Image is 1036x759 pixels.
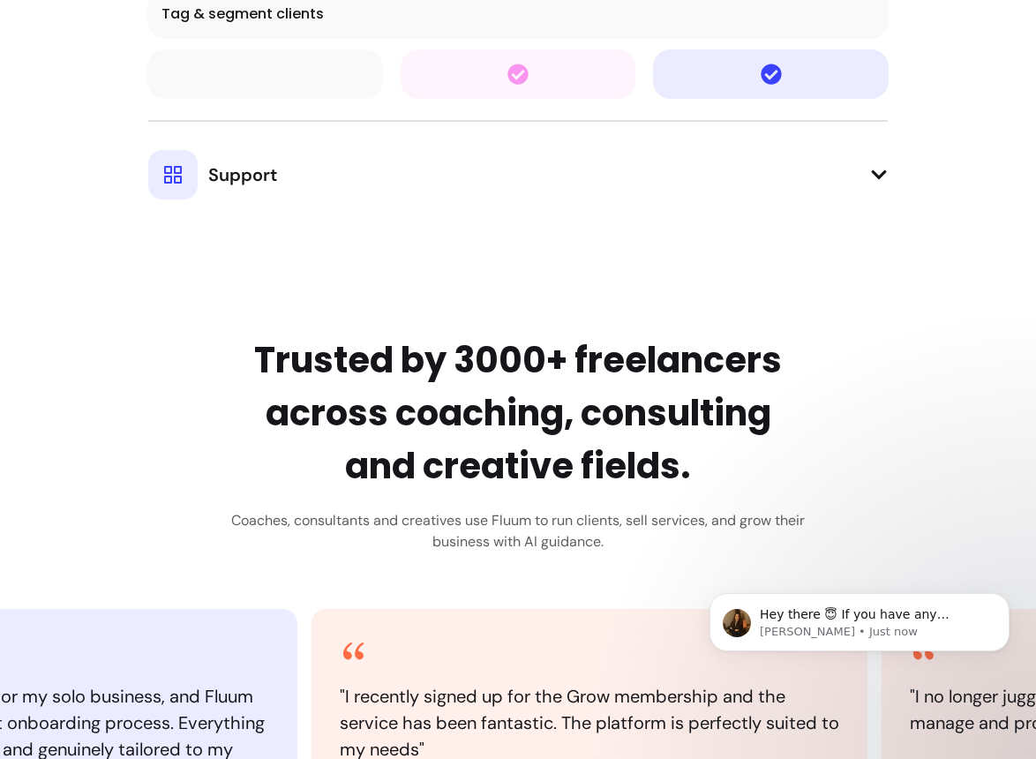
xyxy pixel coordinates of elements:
[208,162,277,187] span: Support
[148,120,889,199] button: Support
[231,334,805,492] h2: Trusted by 3000+ freelancers across coaching, consulting and creative fields.
[231,510,805,552] h3: Coaches, consultants and creatives use Fluum to run clients, sell services, and grow their busine...
[161,4,875,25] div: Tag & segment clients
[683,556,1036,750] iframe: Intercom notifications message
